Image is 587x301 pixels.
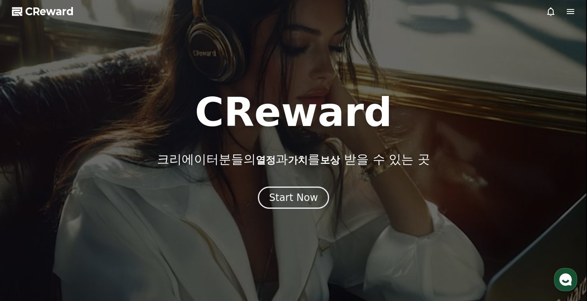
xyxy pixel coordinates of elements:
span: 가치 [288,154,308,166]
div: Start Now [269,191,318,204]
a: CReward [12,5,74,18]
h1: CReward [195,93,392,132]
span: 열정 [256,154,276,166]
button: Start Now [258,187,329,209]
span: CReward [25,5,74,18]
span: 보상 [320,154,340,166]
p: 크리에이터분들의 과 를 받을 수 있는 곳 [157,152,430,167]
a: Start Now [258,195,329,203]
